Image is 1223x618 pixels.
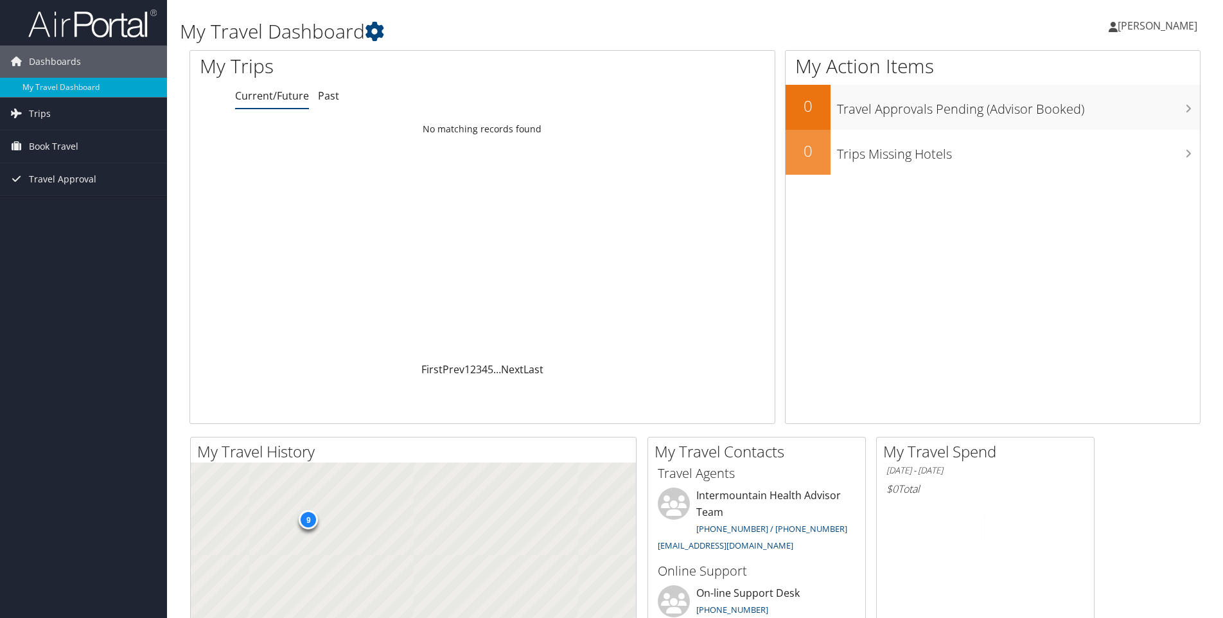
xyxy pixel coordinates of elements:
[482,362,488,376] a: 4
[501,362,524,376] a: Next
[1109,6,1210,45] a: [PERSON_NAME]
[658,540,793,551] a: [EMAIL_ADDRESS][DOMAIN_NAME]
[29,130,78,163] span: Book Travel
[235,89,309,103] a: Current/Future
[658,562,856,580] h3: Online Support
[837,139,1200,163] h3: Trips Missing Hotels
[28,8,157,39] img: airportal-logo.png
[786,85,1200,130] a: 0Travel Approvals Pending (Advisor Booked)
[190,118,775,141] td: No matching records found
[786,140,831,162] h2: 0
[488,362,493,376] a: 5
[180,18,867,45] h1: My Travel Dashboard
[786,53,1200,80] h1: My Action Items
[197,441,636,463] h2: My Travel History
[493,362,501,376] span: …
[200,53,522,80] h1: My Trips
[29,98,51,130] span: Trips
[29,46,81,78] span: Dashboards
[299,510,318,529] div: 9
[29,163,96,195] span: Travel Approval
[524,362,543,376] a: Last
[470,362,476,376] a: 2
[1118,19,1197,33] span: [PERSON_NAME]
[696,523,847,534] a: [PHONE_NUMBER] / [PHONE_NUMBER]
[655,441,865,463] h2: My Travel Contacts
[318,89,339,103] a: Past
[883,441,1094,463] h2: My Travel Spend
[886,464,1084,477] h6: [DATE] - [DATE]
[886,482,1084,496] h6: Total
[464,362,470,376] a: 1
[696,604,768,615] a: [PHONE_NUMBER]
[837,94,1200,118] h3: Travel Approvals Pending (Advisor Booked)
[476,362,482,376] a: 3
[651,488,862,556] li: Intermountain Health Advisor Team
[886,482,898,496] span: $0
[443,362,464,376] a: Prev
[421,362,443,376] a: First
[786,130,1200,175] a: 0Trips Missing Hotels
[786,95,831,117] h2: 0
[658,464,856,482] h3: Travel Agents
